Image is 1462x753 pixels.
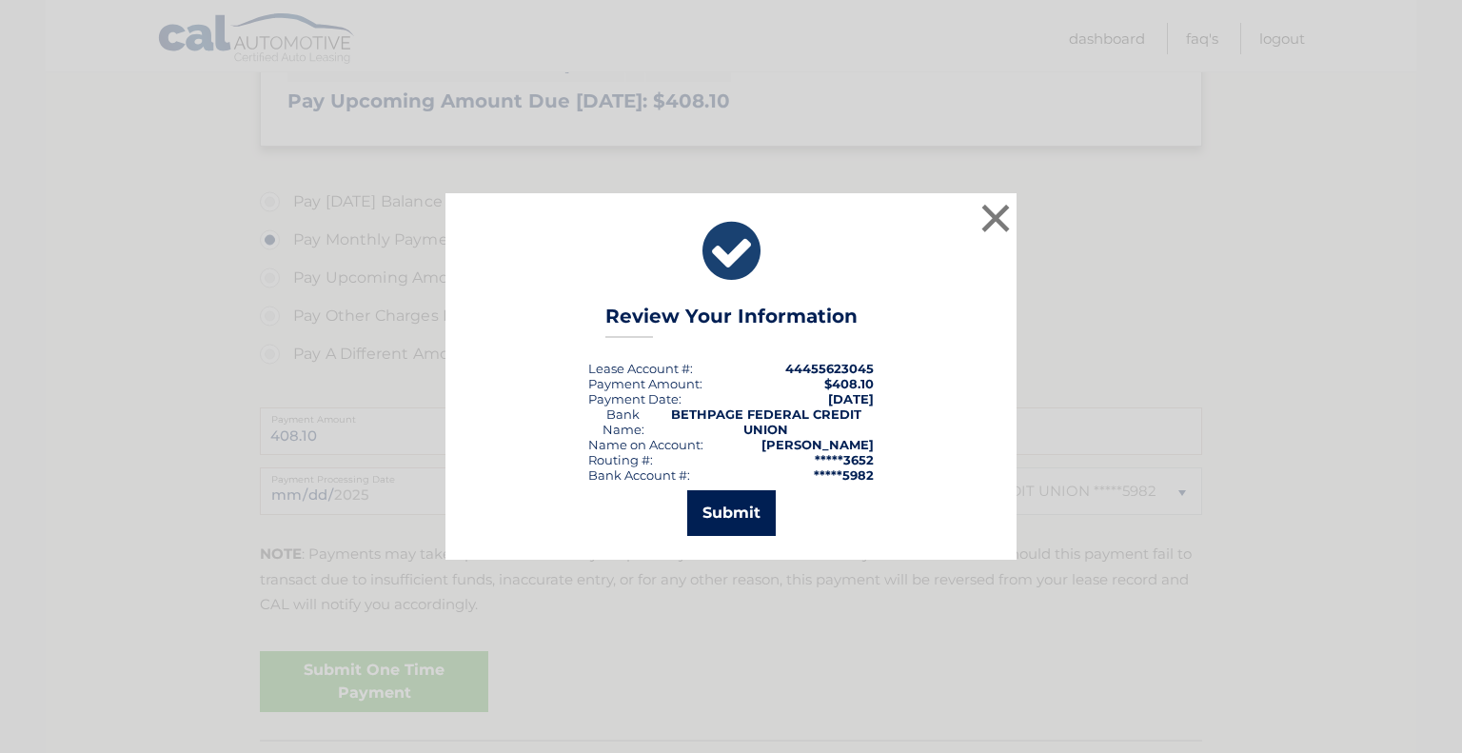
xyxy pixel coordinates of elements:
[588,437,703,452] div: Name on Account:
[785,361,874,376] strong: 44455623045
[824,376,874,391] span: $408.10
[977,199,1015,237] button: ×
[828,391,874,406] span: [DATE]
[588,376,702,391] div: Payment Amount:
[761,437,874,452] strong: [PERSON_NAME]
[588,361,693,376] div: Lease Account #:
[687,490,776,536] button: Submit
[588,391,679,406] span: Payment Date
[588,467,690,483] div: Bank Account #:
[605,305,858,338] h3: Review Your Information
[588,406,659,437] div: Bank Name:
[588,452,653,467] div: Routing #:
[671,406,861,437] strong: BETHPAGE FEDERAL CREDIT UNION
[588,391,682,406] div: :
